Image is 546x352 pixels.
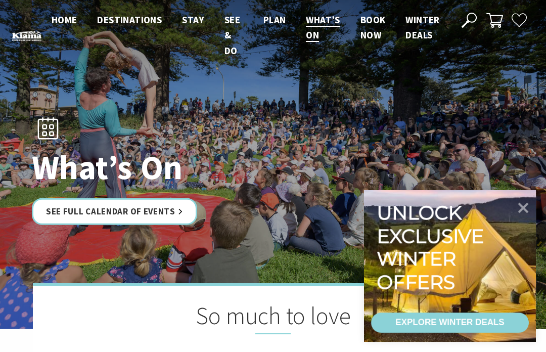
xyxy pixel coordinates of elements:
span: Book now [360,14,386,41]
span: See & Do [224,14,240,57]
span: Destinations [97,14,162,26]
h1: What’s On [32,149,317,186]
div: Unlock exclusive winter offers [377,201,488,293]
span: Home [52,14,77,26]
a: See Full Calendar of Events [32,198,197,225]
span: Stay [182,14,204,26]
nav: Main Menu [41,12,450,58]
img: Kiama Logo [12,31,41,41]
a: EXPLORE WINTER DEALS [371,313,529,333]
span: Plan [263,14,286,26]
h2: So much to love [83,301,463,334]
div: EXPLORE WINTER DEALS [395,313,504,333]
span: What’s On [306,14,340,41]
span: Winter Deals [405,14,439,41]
